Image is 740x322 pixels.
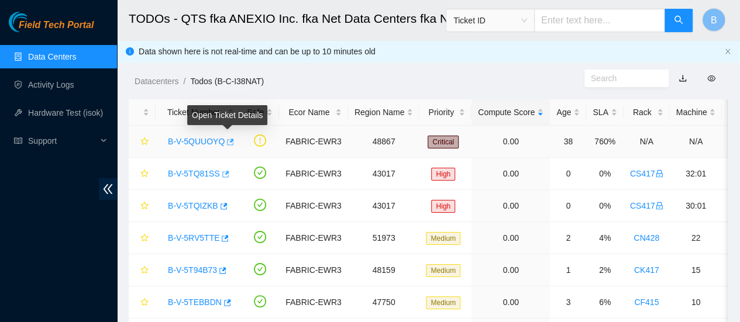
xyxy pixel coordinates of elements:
[679,74,687,83] a: download
[634,297,659,307] a: CF415
[348,254,420,286] td: 48159
[707,74,715,82] span: eye
[670,190,722,222] td: 30:01
[655,169,663,178] span: lock
[702,8,725,32] button: B
[279,158,348,190] td: FABRIC-EWR3
[28,52,76,61] a: Data Centers
[426,232,460,245] span: Medium
[471,286,550,318] td: 0.00
[135,132,149,151] button: star
[426,296,460,309] span: Medium
[586,286,623,318] td: 6%
[665,9,693,32] button: search
[28,80,74,89] a: Activity Logs
[183,77,185,86] span: /
[348,190,420,222] td: 43017
[140,137,149,147] span: star
[586,222,623,254] td: 4%
[591,72,653,85] input: Search
[670,126,722,158] td: N/A
[471,190,550,222] td: 0.00
[630,201,663,210] a: CS417lock
[586,126,623,158] td: 760%
[586,254,623,286] td: 2%
[471,254,550,286] td: 0.00
[348,222,420,254] td: 51973
[550,190,586,222] td: 0
[135,293,149,311] button: star
[168,137,225,146] a: B-V-5QUUOYQ
[254,167,266,179] span: check-circle
[279,286,348,318] td: FABRIC-EWR3
[550,286,586,318] td: 3
[9,12,59,32] img: Akamai Technologies
[9,21,94,36] a: Akamai TechnologiesField Tech Portal
[428,136,459,148] span: Critical
[140,169,149,179] span: star
[471,158,550,190] td: 0.00
[254,134,266,147] span: exclamation-circle
[279,190,348,222] td: FABRIC-EWR3
[135,261,149,279] button: star
[190,77,264,86] a: Todos (B-C-I38NAT)
[279,126,348,158] td: FABRIC-EWR3
[168,265,217,275] a: B-V-5T94B73
[674,15,683,26] span: search
[140,298,149,307] span: star
[453,12,527,29] span: Ticket ID
[135,164,149,183] button: star
[348,286,420,318] td: 47750
[471,222,550,254] td: 0.00
[140,266,149,275] span: star
[431,200,455,213] span: High
[426,264,460,277] span: Medium
[670,222,722,254] td: 22
[254,199,266,211] span: check-circle
[431,168,455,181] span: High
[670,158,722,190] td: 32:01
[534,9,665,32] input: Enter text here...
[634,233,659,243] a: CN428
[168,169,220,178] a: B-V-5TQ81SS
[135,196,149,215] button: star
[550,158,586,190] td: 0
[348,126,420,158] td: 48867
[168,201,218,210] a: B-V-5TQIZKB
[187,105,267,125] div: Open Ticket Details
[168,233,219,243] a: B-V-5RV5TTE
[19,20,94,31] span: Field Tech Portal
[348,158,420,190] td: 43017
[28,129,97,153] span: Support
[586,158,623,190] td: 0%
[634,265,659,275] a: CK417
[724,48,731,56] button: close
[624,126,670,158] td: N/A
[14,137,22,145] span: read
[586,190,623,222] td: 0%
[670,286,722,318] td: 10
[655,202,663,210] span: lock
[670,69,696,88] button: download
[99,178,117,200] span: double-left
[135,77,178,86] a: Datacenters
[670,254,722,286] td: 15
[471,126,550,158] td: 0.00
[254,295,266,307] span: check-circle
[140,202,149,211] span: star
[724,48,731,55] span: close
[711,13,717,27] span: B
[630,169,663,178] a: CS417lock
[550,126,586,158] td: 38
[279,222,348,254] td: FABRIC-EWR3
[550,222,586,254] td: 2
[168,297,222,307] a: B-V-5TEBBDN
[135,228,149,247] button: star
[140,234,149,243] span: star
[550,254,586,286] td: 1
[279,254,348,286] td: FABRIC-EWR3
[254,231,266,243] span: check-circle
[254,263,266,275] span: check-circle
[28,108,103,117] a: Hardware Test (isok)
